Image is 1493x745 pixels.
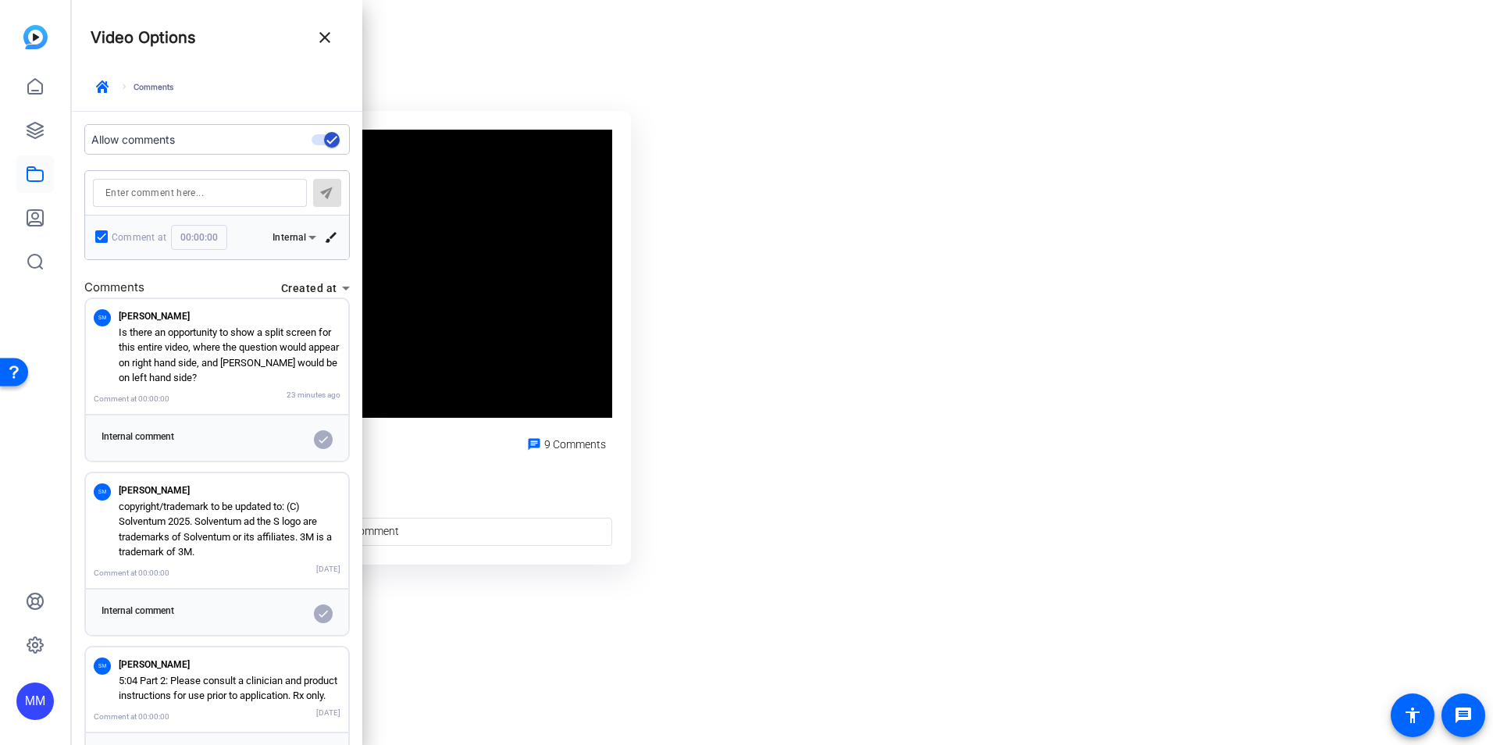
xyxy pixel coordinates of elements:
h4: Comments [84,279,144,297]
span: Internal comment [102,605,174,616]
span: Comment at 00:00:00 [94,394,169,403]
div: / EDIT — Testimonial for Cavilon Advanced [72,62,1052,82]
span: Created at [281,282,337,294]
span: 9 Comments [544,438,606,451]
p: Is there an opportunity to show a split screen for this entire video, where the question would ap... [119,325,340,386]
span: Internal [273,232,306,243]
p: copyright/trademark to be updated to: (C) Solventum 2025. Solventum ad the S logo are trademarks ... [119,499,340,560]
span: [PERSON_NAME] [119,659,190,670]
mat-icon: check [317,433,330,446]
span: Comment at 00:00:00 [94,712,169,721]
span: Comment at 00:00:00 [94,569,169,577]
div: SM [94,309,111,326]
h4: Video Options [91,28,196,47]
mat-icon: brush [324,230,338,244]
span: [PERSON_NAME] [119,485,190,496]
mat-icon: close [315,28,334,47]
span: 23 minutes ago [287,389,340,407]
mat-icon: chat [527,437,541,451]
span: Allow comments [91,131,175,148]
img: blue-gradient.svg [23,25,48,49]
span: Internal comment [102,431,174,442]
div: SM [94,483,111,501]
a: 9 Comments [521,433,612,452]
span: [DATE] [316,707,340,725]
mat-icon: accessibility [1403,706,1422,725]
div: SM [94,658,111,675]
label: Comment at [112,230,166,245]
mat-icon: check [317,608,330,620]
span: [PERSON_NAME] [119,311,190,322]
span: [DATE] [316,563,340,581]
mat-icon: message [1454,706,1473,725]
div: MM [16,683,54,720]
p: 5:04 Part 2: Please​ consult a clinician and product instructions for​ use prior to application. ... [119,673,340,704]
